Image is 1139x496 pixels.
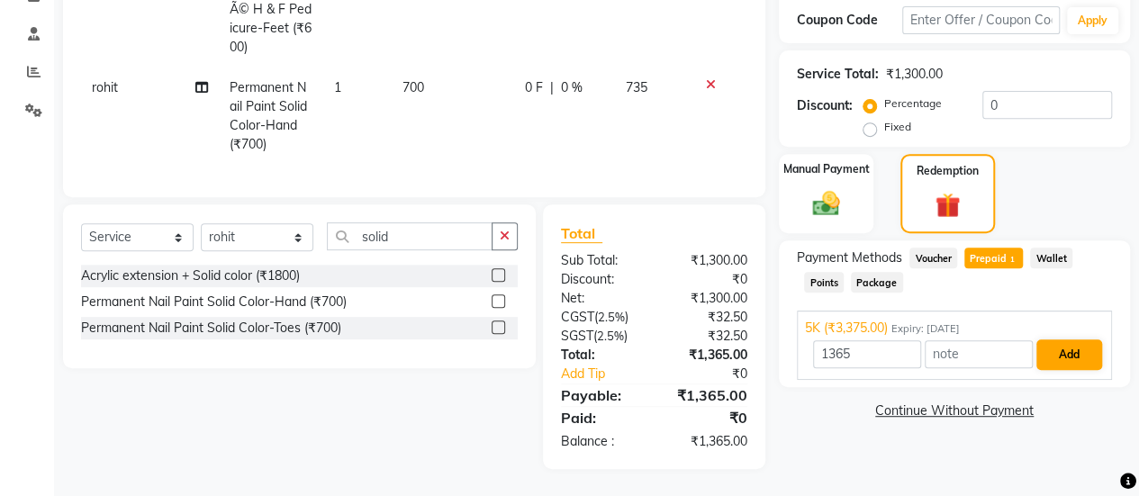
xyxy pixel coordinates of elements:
span: | [550,78,554,97]
div: Sub Total: [547,251,655,270]
img: _gift.svg [927,190,969,221]
div: Payable: [547,384,655,406]
span: CGST [561,309,594,325]
span: 700 [402,79,424,95]
span: Payment Methods [797,248,902,267]
span: Expiry: [DATE] [891,321,960,337]
div: ₹1,300.00 [654,251,761,270]
button: Add [1036,339,1102,370]
div: Service Total: [797,65,879,84]
span: Voucher [909,248,957,268]
div: ₹1,365.00 [654,384,761,406]
span: 0 F [525,78,543,97]
span: Prepaid [964,248,1023,268]
span: Permanent Nail Paint Solid Color-Hand (₹700) [230,79,307,152]
div: ₹0 [654,270,761,289]
span: SGST [561,328,593,344]
div: ( ) [547,308,655,327]
span: Total [561,224,602,243]
div: ( ) [547,327,655,346]
input: Search or Scan [327,222,493,250]
span: 1 [334,79,341,95]
label: Fixed [884,119,911,135]
div: Discount: [797,96,853,115]
img: _cash.svg [804,188,848,220]
span: Points [804,272,844,293]
input: Enter Offer / Coupon Code [902,6,1060,34]
div: Balance : [547,432,655,451]
span: 1 [1007,255,1017,266]
a: Add Tip [547,365,672,383]
input: note [925,340,1033,368]
label: Redemption [917,163,979,179]
div: Total: [547,346,655,365]
div: ₹32.50 [654,327,761,346]
span: 2.5% [597,329,624,343]
div: Permanent Nail Paint Solid Color-Toes (₹700) [81,319,341,338]
div: ₹1,365.00 [654,346,761,365]
div: Coupon Code [797,11,902,30]
div: Paid: [547,407,655,428]
div: ₹1,300.00 [886,65,943,84]
label: Percentage [884,95,942,112]
input: Amount [813,340,921,368]
span: Wallet [1030,248,1072,268]
div: Net: [547,289,655,308]
div: ₹1,300.00 [654,289,761,308]
span: 0 % [561,78,583,97]
div: ₹0 [672,365,761,383]
div: ₹0 [654,407,761,428]
div: Acrylic extension + Solid color (₹1800) [81,266,300,285]
span: Package [851,272,903,293]
span: 735 [626,79,647,95]
span: rohit [92,79,118,95]
button: Apply [1067,7,1118,34]
span: 2.5% [598,310,625,324]
div: Permanent Nail Paint Solid Color-Hand (₹700) [81,293,347,311]
div: Discount: [547,270,655,289]
a: Continue Without Payment [782,401,1126,420]
label: Manual Payment [783,161,870,177]
div: ₹32.50 [654,308,761,327]
div: ₹1,365.00 [654,432,761,451]
span: 5K (₹3,375.00) [805,319,888,338]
